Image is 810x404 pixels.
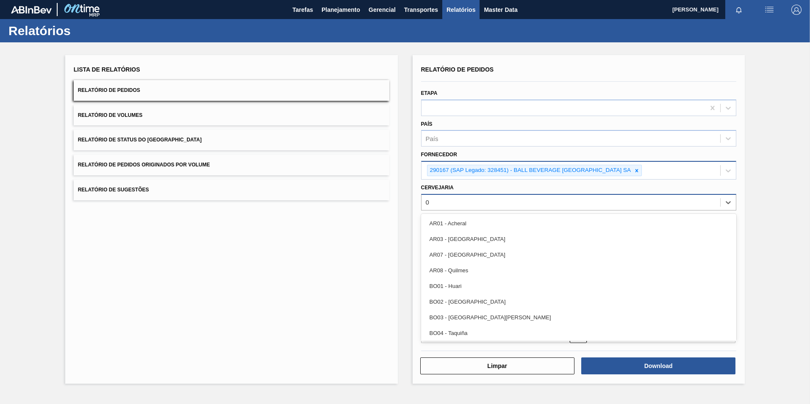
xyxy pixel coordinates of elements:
button: Relatório de Pedidos Originados por Volume [74,155,389,175]
label: País [421,121,433,127]
span: Relatório de Pedidos [78,87,140,93]
span: Lista de Relatórios [74,66,140,73]
img: userActions [764,5,774,15]
img: Logout [791,5,802,15]
span: Relatório de Volumes [78,112,142,118]
span: Relatório de Status do [GEOGRAPHIC_DATA] [78,137,202,143]
h1: Relatórios [8,26,159,36]
div: AR08 - Quilmes [421,263,737,278]
span: Gerencial [369,5,396,15]
span: Relatórios [447,5,475,15]
label: Etapa [421,90,438,96]
span: Relatório de Pedidos [421,66,494,73]
button: Relatório de Sugestões [74,180,389,200]
button: Relatório de Volumes [74,105,389,126]
div: BO03 - [GEOGRAPHIC_DATA][PERSON_NAME] [421,310,737,325]
button: Relatório de Status do [GEOGRAPHIC_DATA] [74,130,389,150]
span: Transportes [404,5,438,15]
div: AR03 - [GEOGRAPHIC_DATA] [421,231,737,247]
label: Fornecedor [421,152,457,158]
button: Notificações [725,4,752,16]
div: BO02 - [GEOGRAPHIC_DATA] [421,294,737,310]
span: Master Data [484,5,517,15]
button: Download [581,357,735,374]
button: Limpar [420,357,574,374]
img: TNhmsLtSVTkK8tSr43FrP2fwEKptu5GPRR3wAAAABJRU5ErkJggg== [11,6,52,14]
span: Relatório de Pedidos Originados por Volume [78,162,210,168]
div: BO01 - Huari [421,278,737,294]
div: AR07 - [GEOGRAPHIC_DATA] [421,247,737,263]
div: 290167 (SAP Legado: 328451) - BALL BEVERAGE [GEOGRAPHIC_DATA] SA [427,165,632,176]
label: Cervejaria [421,185,454,191]
span: Relatório de Sugestões [78,187,149,193]
div: País [426,135,438,142]
span: Tarefas [292,5,313,15]
span: Planejamento [322,5,360,15]
button: Relatório de Pedidos [74,80,389,101]
div: AR01 - Acheral [421,216,737,231]
div: BO04 - Taquiña [421,325,737,341]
